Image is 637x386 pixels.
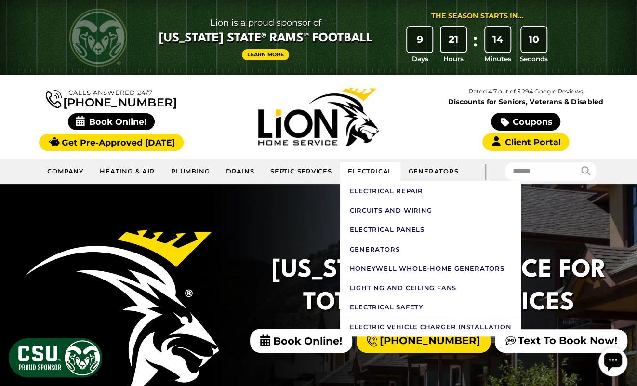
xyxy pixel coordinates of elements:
[411,54,428,64] span: Days
[340,317,521,336] a: Electric Vehicle Charger Installation
[470,27,480,64] div: :
[263,162,340,181] a: Septic Services
[159,30,372,47] span: [US_STATE] State® Rams™ Football
[4,4,33,33] div: Open chat widget
[40,162,92,181] a: Company
[340,240,521,259] a: Generators
[340,298,521,317] a: Electrical Safety
[242,49,289,60] a: Learn More
[431,11,524,22] div: The Season Starts in...
[466,159,505,184] div: |
[484,54,511,64] span: Minutes
[270,254,608,319] h2: [US_STATE]'s #1 Choice For Total Home Services
[424,98,627,105] span: Discounts for Seniors, Veterans & Disabled
[407,27,432,52] div: 9
[340,162,400,181] a: Electrical
[400,162,466,181] a: Generators
[422,86,629,97] p: Rated 4.7 out of 5,294 Google Reviews
[250,329,352,353] span: Book Online!
[357,329,491,353] a: [PHONE_NUMBER]
[39,134,183,151] a: Get Pre-Approved [DATE]
[69,9,127,67] img: CSU Rams logo
[521,27,546,52] div: 10
[340,278,521,297] a: Lighting And Ceiling Fans
[482,133,569,151] a: Client Portal
[46,88,177,108] a: [PHONE_NUMBER]
[495,329,627,353] a: Text To Book Now!
[485,27,510,52] div: 14
[491,113,560,131] a: Coupons
[441,27,466,52] div: 21
[68,113,155,130] span: Book Online!
[520,54,548,64] span: Seconds
[7,337,104,379] img: CSU Sponsor Badge
[92,162,163,181] a: Heating & Air
[159,15,372,30] span: Lion is a proud sponsor of
[218,162,262,181] a: Drains
[340,220,521,240] a: Electrical Panels
[340,181,521,200] a: Electrical Repair
[443,54,464,64] span: Hours
[340,259,521,278] a: Honeywell Whole-Home Generators
[258,88,379,146] img: Lion Home Service
[340,200,521,220] a: Circuits And Wiring
[163,162,218,181] a: Plumbing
